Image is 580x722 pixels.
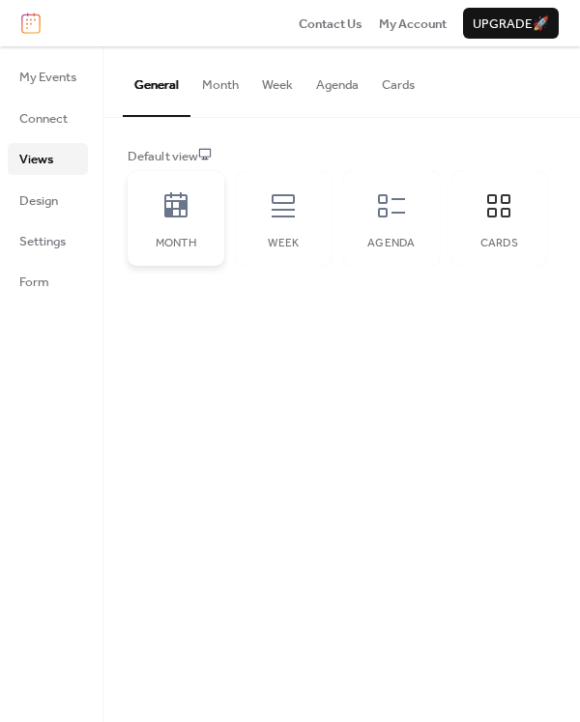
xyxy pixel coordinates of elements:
[8,266,88,297] a: Form
[299,14,362,33] a: Contact Us
[8,61,88,92] a: My Events
[304,46,370,114] button: Agenda
[370,46,426,114] button: Cards
[250,46,304,114] button: Week
[190,46,250,114] button: Month
[379,14,447,34] span: My Account
[8,143,88,174] a: Views
[8,185,88,216] a: Design
[463,8,559,39] button: Upgrade🚀
[255,237,313,250] div: Week
[123,46,190,116] button: General
[8,225,88,256] a: Settings
[19,191,58,211] span: Design
[19,273,49,292] span: Form
[8,102,88,133] a: Connect
[19,68,76,87] span: My Events
[147,237,205,250] div: Month
[362,237,420,250] div: Agenda
[128,147,552,166] div: Default view
[19,232,66,251] span: Settings
[379,14,447,33] a: My Account
[299,14,362,34] span: Contact Us
[19,150,53,169] span: Views
[471,237,529,250] div: Cards
[473,14,549,34] span: Upgrade 🚀
[19,109,68,129] span: Connect
[21,13,41,34] img: logo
